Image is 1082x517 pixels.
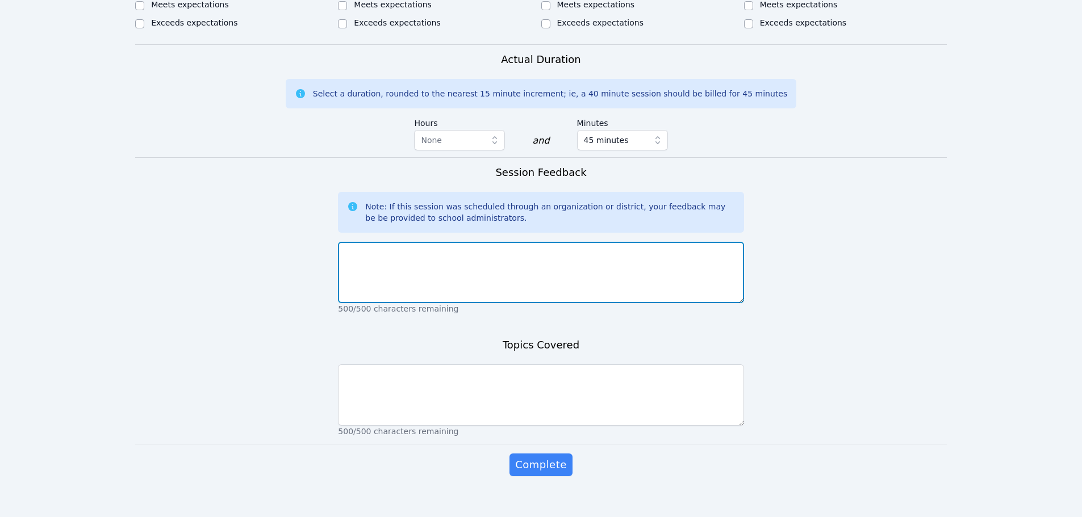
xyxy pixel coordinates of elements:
div: Select a duration, rounded to the nearest 15 minute increment; ie, a 40 minute session should be ... [313,88,787,99]
h3: Session Feedback [495,165,586,180]
label: Hours [414,113,505,130]
span: Complete [515,457,566,473]
label: Exceeds expectations [760,18,846,27]
p: 500/500 characters remaining [338,426,743,437]
p: 500/500 characters remaining [338,303,743,314]
div: Note: If this session was scheduled through an organization or district, your feedback may be be ... [365,201,734,224]
label: Exceeds expectations [557,18,644,27]
button: 45 minutes [577,130,668,150]
span: None [421,136,442,145]
h3: Topics Covered [503,337,579,353]
button: Complete [509,453,572,476]
h3: Actual Duration [501,52,580,68]
label: Exceeds expectations [151,18,237,27]
span: 45 minutes [584,133,629,147]
label: Minutes [577,113,668,130]
div: and [532,134,549,148]
label: Exceeds expectations [354,18,440,27]
button: None [414,130,505,150]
